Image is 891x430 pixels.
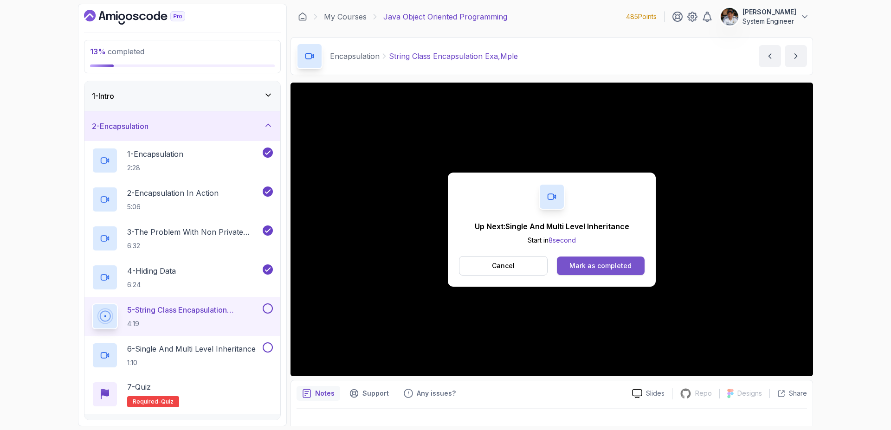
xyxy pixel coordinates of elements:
[92,264,273,290] button: 4-Hiding Data6:24
[389,51,518,62] p: String Class Encapsulation Exa,Mple
[92,342,273,368] button: 6-Single And Multi Level Inheritance1:10
[557,257,645,275] button: Mark as completed
[127,241,261,250] p: 6:32
[742,17,796,26] p: System Engineer
[492,261,515,270] p: Cancel
[721,8,738,26] img: user profile image
[737,389,762,398] p: Designs
[398,386,461,401] button: Feedback button
[759,45,781,67] button: previous content
[785,45,807,67] button: next content
[127,187,219,199] p: 2 - Encapsulation In Action
[549,236,576,244] span: 8 second
[127,226,261,237] p: 3 - The Problem With Non Private Fields
[569,261,632,270] div: Mark as completed
[127,148,183,160] p: 1 - Encapsulation
[695,389,712,398] p: Repo
[344,386,394,401] button: Support button
[475,236,629,245] p: Start in
[90,47,106,56] span: 13 %
[161,398,174,405] span: quiz
[459,256,548,276] button: Cancel
[92,303,273,329] button: 5-String Class Encapsulation Exa,Mple4:19
[127,202,219,212] p: 5:06
[646,389,665,398] p: Slides
[475,221,629,232] p: Up Next: Single And Multi Level Inheritance
[127,343,256,354] p: 6 - Single And Multi Level Inheritance
[92,381,273,407] button: 7-QuizRequired-quiz
[92,186,273,212] button: 2-Encapsulation In Action5:06
[417,389,456,398] p: Any issues?
[362,389,389,398] p: Support
[324,11,367,22] a: My Courses
[127,280,176,289] p: 6:24
[133,398,161,405] span: Required-
[298,12,307,21] a: Dashboard
[625,389,672,398] a: Slides
[84,81,280,111] button: 1-Intro
[127,304,261,315] p: 5 - String Class Encapsulation Exa,Mple
[127,358,256,367] p: 1:10
[92,148,273,173] button: 1-Encapsulation2:28
[742,7,796,17] p: [PERSON_NAME]
[84,111,280,141] button: 2-Encapsulation
[720,7,809,26] button: user profile image[PERSON_NAME]System Engineer
[626,12,657,21] p: 485 Points
[330,51,380,62] p: Encapsulation
[291,83,813,376] iframe: 6 - String Class Encapsulation Exa,mple
[127,265,176,276] p: 4 - Hiding Data
[315,389,335,398] p: Notes
[92,225,273,251] button: 3-The Problem With Non Private Fields6:32
[92,90,114,102] h3: 1 - Intro
[127,381,151,392] p: 7 - Quiz
[297,386,340,401] button: notes button
[127,319,261,328] p: 4:19
[789,389,807,398] p: Share
[769,389,807,398] button: Share
[92,121,148,132] h3: 2 - Encapsulation
[127,163,183,173] p: 2:28
[90,47,144,56] span: completed
[383,11,507,22] p: Java Object Oriented Programming
[84,10,207,25] a: Dashboard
